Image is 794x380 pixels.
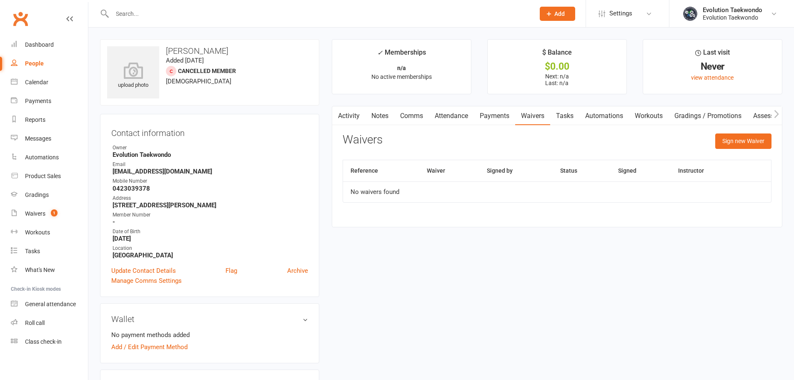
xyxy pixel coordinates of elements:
div: Last visit [695,47,730,62]
span: Add [554,10,565,17]
th: Signed by [479,160,553,181]
div: Never [651,62,774,71]
div: Tasks [25,248,40,254]
a: Waivers 1 [11,204,88,223]
strong: [GEOGRAPHIC_DATA] [113,252,308,259]
button: Sign new Waiver [715,133,771,148]
div: Dashboard [25,41,54,48]
a: Clubworx [10,8,31,29]
h3: Wallet [111,315,308,324]
div: General attendance [25,301,76,307]
th: Instructor [671,160,744,181]
a: What's New [11,261,88,279]
div: Workouts [25,229,50,236]
a: Product Sales [11,167,88,186]
a: Tasks [11,242,88,261]
a: Workouts [629,106,669,126]
div: Email [113,161,308,169]
a: Tasks [550,106,579,126]
a: Attendance [429,106,474,126]
div: Memberships [377,47,426,63]
strong: n/a [397,65,406,71]
span: Cancelled member [178,68,236,74]
div: Evolution Taekwondo [703,6,762,14]
strong: Evolution Taekwondo [113,151,308,159]
div: Location [113,244,308,252]
span: Settings [609,4,632,23]
th: Signed [611,160,671,181]
div: Waivers [25,210,45,217]
a: Workouts [11,223,88,242]
div: Automations [25,154,59,161]
a: Add / Edit Payment Method [111,342,188,352]
a: Class kiosk mode [11,332,88,351]
div: Gradings [25,191,49,198]
a: Gradings [11,186,88,204]
i: ✓ [377,49,383,57]
div: People [25,60,44,67]
a: Flag [225,266,237,276]
span: No active memberships [371,73,432,80]
div: Messages [25,135,51,142]
a: Payments [474,106,515,126]
div: Calendar [25,79,48,86]
div: $0.00 [495,62,619,71]
h3: Waivers [343,133,383,146]
a: Calendar [11,73,88,92]
a: Activity [332,106,366,126]
a: People [11,54,88,73]
time: Added [DATE] [166,57,204,64]
div: Mobile Number [113,177,308,185]
strong: [DATE] [113,235,308,242]
p: Next: n/a Last: n/a [495,73,619,86]
div: Class check-in [25,338,62,345]
div: Address [113,194,308,202]
div: What's New [25,267,55,273]
div: Reports [25,116,45,123]
span: [DEMOGRAPHIC_DATA] [166,78,231,85]
div: Date of Birth [113,228,308,236]
strong: [STREET_ADDRESS][PERSON_NAME] [113,201,308,209]
img: thumb_image1716958358.png [682,5,699,22]
strong: - [113,218,308,226]
li: No payment methods added [111,330,308,340]
a: Comms [394,106,429,126]
a: view attendance [691,74,734,81]
td: No waivers found [343,181,771,202]
a: Roll call [11,314,88,332]
a: Notes [366,106,394,126]
div: Member Number [113,211,308,219]
div: Evolution Taekwondo [703,14,762,21]
button: Add [540,7,575,21]
div: Product Sales [25,173,61,179]
a: Update Contact Details [111,266,176,276]
a: Waivers [515,106,550,126]
a: Automations [11,148,88,167]
a: Dashboard [11,35,88,54]
th: Status [553,160,611,181]
th: Waiver [419,160,479,181]
div: upload photo [107,62,159,90]
input: Search... [110,8,529,20]
div: Roll call [25,320,45,326]
div: Owner [113,144,308,152]
a: Automations [579,106,629,126]
a: Messages [11,129,88,148]
th: Reference [343,160,420,181]
a: Reports [11,111,88,129]
a: Payments [11,92,88,111]
a: Archive [287,266,308,276]
h3: Contact information [111,125,308,138]
div: Payments [25,98,51,104]
strong: [EMAIL_ADDRESS][DOMAIN_NAME] [113,168,308,175]
h3: [PERSON_NAME] [107,46,312,55]
strong: 0423039378 [113,185,308,192]
span: 1 [51,209,58,216]
a: General attendance kiosk mode [11,295,88,314]
a: Gradings / Promotions [669,106,747,126]
div: $ Balance [542,47,572,62]
a: Manage Comms Settings [111,276,182,286]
